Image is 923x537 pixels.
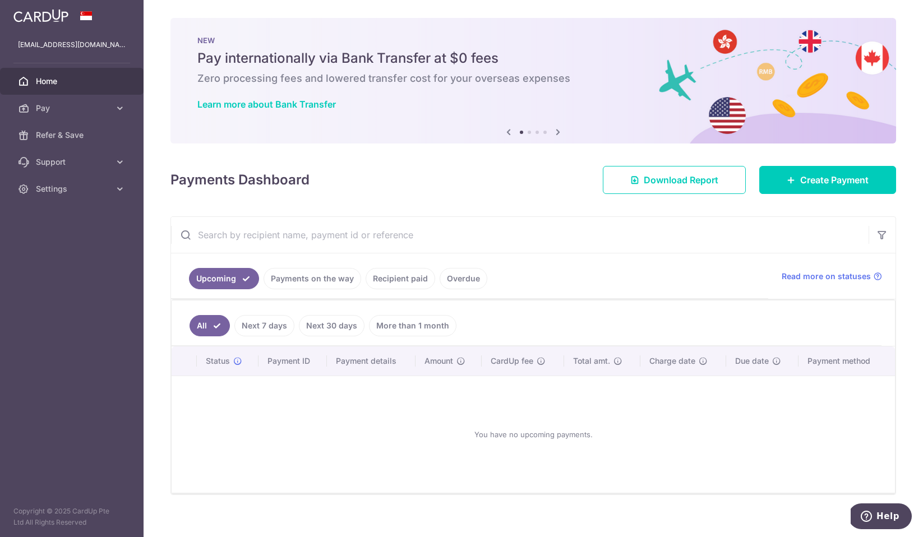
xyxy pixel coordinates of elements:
[782,271,871,282] span: Read more on statuses
[327,346,416,376] th: Payment details
[644,173,718,187] span: Download Report
[197,72,869,85] h6: Zero processing fees and lowered transfer cost for your overseas expenses
[369,315,456,336] a: More than 1 month
[440,268,487,289] a: Overdue
[424,355,453,367] span: Amount
[649,355,695,367] span: Charge date
[851,503,912,531] iframe: Opens a widget where you can find more information
[36,156,110,168] span: Support
[259,346,327,376] th: Payment ID
[491,355,533,367] span: CardUp fee
[603,166,746,194] a: Download Report
[36,183,110,195] span: Settings
[735,355,769,367] span: Due date
[36,129,110,141] span: Refer & Save
[36,76,110,87] span: Home
[170,18,896,143] img: Bank transfer banner
[13,9,68,22] img: CardUp
[36,103,110,114] span: Pay
[573,355,610,367] span: Total amt.
[197,49,869,67] h5: Pay internationally via Bank Transfer at $0 fees
[190,315,230,336] a: All
[18,39,126,50] p: [EMAIL_ADDRESS][DOMAIN_NAME]
[185,385,882,484] div: You have no upcoming payments.
[197,36,869,45] p: NEW
[234,315,294,336] a: Next 7 days
[366,268,435,289] a: Recipient paid
[264,268,361,289] a: Payments on the way
[197,99,336,110] a: Learn more about Bank Transfer
[799,346,895,376] th: Payment method
[782,271,882,282] a: Read more on statuses
[189,268,259,289] a: Upcoming
[206,355,230,367] span: Status
[800,173,869,187] span: Create Payment
[299,315,364,336] a: Next 30 days
[170,170,310,190] h4: Payments Dashboard
[171,217,869,253] input: Search by recipient name, payment id or reference
[759,166,896,194] a: Create Payment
